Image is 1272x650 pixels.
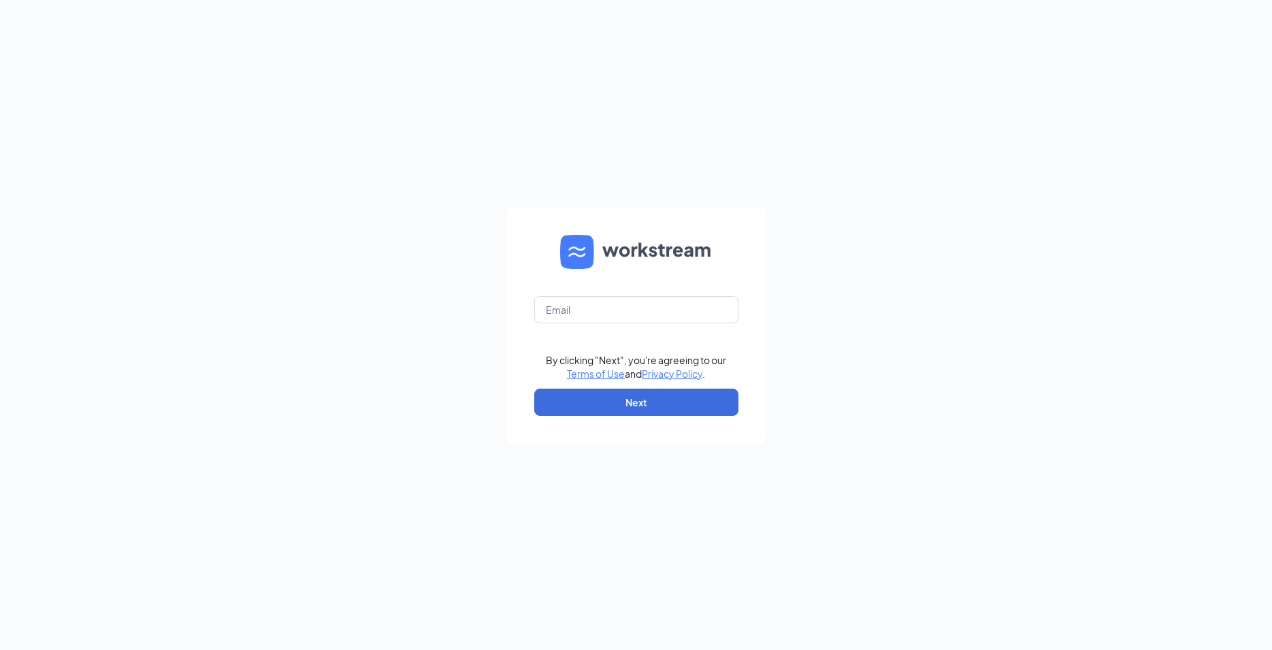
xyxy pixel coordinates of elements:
input: Email [534,296,738,323]
a: Privacy Policy [642,368,702,380]
div: By clicking "Next", you're agreeing to our and . [546,353,726,380]
img: WS logo and Workstream text [560,235,713,269]
a: Terms of Use [567,368,625,380]
button: Next [534,389,738,416]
